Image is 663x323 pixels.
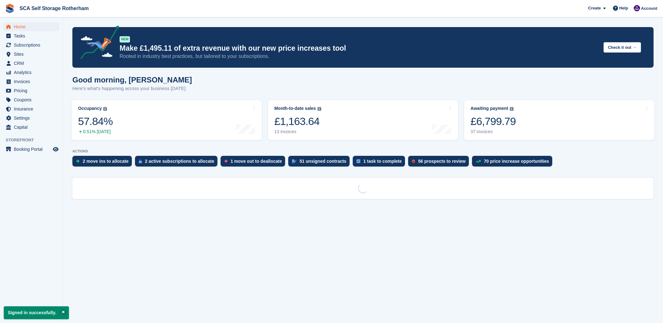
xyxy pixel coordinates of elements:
a: SCA Self Storage Rotherham [17,3,91,14]
img: icon-info-grey-7440780725fd019a000dd9b08b2336e03edf1995a4989e88bcd33f0948082b44.svg [510,107,514,111]
a: 56 prospects to review [408,156,472,170]
span: Capital [14,123,52,132]
span: Tasks [14,31,52,40]
img: move_outs_to_deallocate_icon-f764333ba52eb49d3ac5e1228854f67142a1ed5810a6f6cc68b1a99e826820c5.svg [224,159,228,163]
img: icon-info-grey-7440780725fd019a000dd9b08b2336e03edf1995a4989e88bcd33f0948082b44.svg [103,107,107,111]
a: 51 unsigned contracts [288,156,353,170]
div: 37 invoices [470,129,516,134]
a: 1 task to complete [353,156,408,170]
img: price-adjustments-announcement-icon-8257ccfd72463d97f412b2fc003d46551f7dbcb40ab6d574587a9cd5c0d94... [75,25,119,61]
span: Create [588,5,601,11]
span: Booking Portal [14,145,52,154]
p: Rooted in industry best practices, but tailored to your subscriptions. [120,53,598,60]
a: menu [3,31,59,40]
span: Home [14,22,52,31]
a: Occupancy 57.84% 0.51% [DATE] [72,100,262,140]
img: icon-info-grey-7440780725fd019a000dd9b08b2336e03edf1995a4989e88bcd33f0948082b44.svg [317,107,321,111]
div: 2 active subscriptions to allocate [145,159,214,164]
span: Sites [14,50,52,59]
div: 70 price increase opportunities [484,159,549,164]
div: 2 move ins to allocate [83,159,129,164]
span: Pricing [14,86,52,95]
div: 1 move out to deallocate [231,159,282,164]
a: menu [3,59,59,68]
span: Settings [14,114,52,122]
a: menu [3,77,59,86]
a: 1 move out to deallocate [221,156,288,170]
a: Preview store [52,145,59,153]
img: contract_signature_icon-13c848040528278c33f63329250d36e43548de30e8caae1d1a13099fd9432cc5.svg [292,159,296,163]
img: task-75834270c22a3079a89374b754ae025e5fb1db73e45f91037f5363f120a921f8.svg [357,159,360,163]
img: prospect-51fa495bee0391a8d652442698ab0144808aea92771e9ea1ae160a38d050c398.svg [412,159,415,163]
span: Coupons [14,95,52,104]
a: menu [3,50,59,59]
div: NEW [120,36,130,42]
img: move_ins_to_allocate_icon-fdf77a2bb77ea45bf5b3d319d69a93e2d87916cf1d5bf7949dd705db3b84f3ca.svg [76,159,80,163]
div: 51 unsigned contracts [300,159,346,164]
a: menu [3,145,59,154]
a: Month-to-date sales £1,163.64 13 invoices [268,100,458,140]
p: Here's what's happening across your business [DATE] [72,85,192,92]
div: Occupancy [78,106,102,111]
div: 1 task to complete [363,159,402,164]
p: Signed in successfully. [4,306,69,319]
span: Account [641,5,657,12]
a: menu [3,105,59,113]
div: 0.51% [DATE] [78,129,113,134]
a: 2 active subscriptions to allocate [135,156,221,170]
a: menu [3,123,59,132]
a: menu [3,114,59,122]
p: Make £1,495.11 of extra revenue with our new price increases tool [120,44,598,53]
div: Awaiting payment [470,106,508,111]
span: CRM [14,59,52,68]
p: ACTIONS [72,149,654,153]
div: 56 prospects to review [418,159,466,164]
img: price_increase_opportunities-93ffe204e8149a01c8c9dc8f82e8f89637d9d84a8eef4429ea346261dce0b2c0.svg [476,160,481,163]
span: Insurance [14,105,52,113]
span: Storefront [6,137,63,143]
span: Invoices [14,77,52,86]
a: menu [3,22,59,31]
div: 57.84% [78,115,113,128]
span: Subscriptions [14,41,52,49]
div: 13 invoices [274,129,321,134]
a: menu [3,95,59,104]
a: 70 price increase opportunities [472,156,555,170]
span: Analytics [14,68,52,77]
a: menu [3,41,59,49]
div: Month-to-date sales [274,106,316,111]
a: menu [3,68,59,77]
h1: Good morning, [PERSON_NAME] [72,76,192,84]
div: £6,799.79 [470,115,516,128]
img: active_subscription_to_allocate_icon-d502201f5373d7db506a760aba3b589e785aa758c864c3986d89f69b8ff3... [139,159,142,163]
span: Help [619,5,628,11]
button: Check it out → [604,42,641,53]
img: Kelly Neesham [634,5,640,11]
a: 2 move ins to allocate [72,156,135,170]
div: £1,163.64 [274,115,321,128]
a: Awaiting payment £6,799.79 37 invoices [464,100,654,140]
img: stora-icon-8386f47178a22dfd0bd8f6a31ec36ba5ce8667c1dd55bd0f319d3a0aa187defe.svg [5,4,14,13]
a: menu [3,86,59,95]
